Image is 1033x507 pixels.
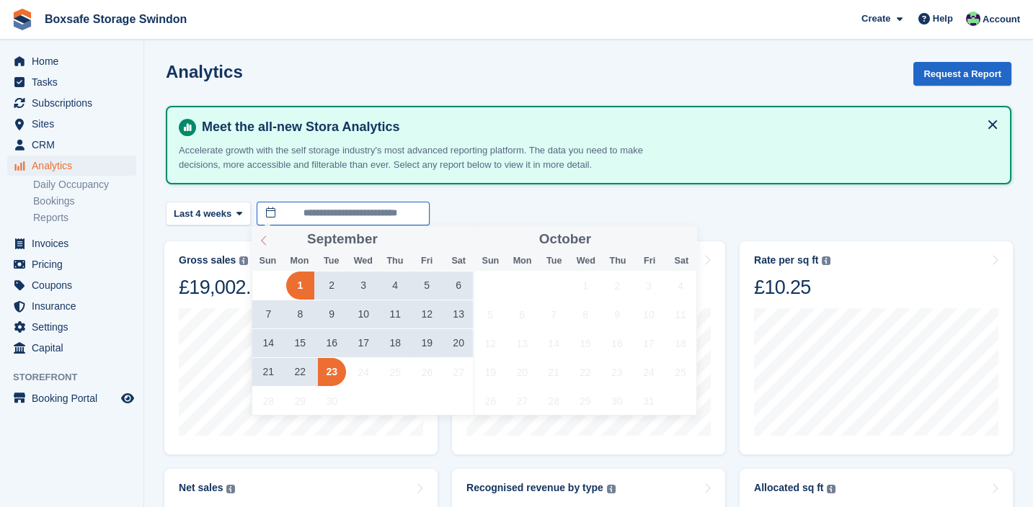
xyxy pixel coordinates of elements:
[538,256,570,266] span: Tue
[665,256,697,266] span: Sat
[174,207,231,221] span: Last 4 weeks
[634,256,665,266] span: Fri
[445,329,473,357] span: September 20, 2025
[318,387,346,415] span: September 30, 2025
[476,300,505,328] span: October 5, 2025
[12,9,33,30] img: stora-icon-8386f47178a22dfd0bd8f6a31ec36ba5ce8667c1dd55bd0f319d3a0aa187defe.svg
[506,256,538,266] span: Mon
[413,300,441,328] span: September 12, 2025
[411,256,443,266] span: Fri
[283,256,315,266] span: Mon
[7,275,136,295] a: menu
[635,387,663,415] span: October 31, 2025
[413,358,441,386] span: September 26, 2025
[32,296,118,316] span: Insurance
[13,370,143,385] span: Storefront
[7,254,136,274] a: menu
[603,300,631,328] span: October 9, 2025
[32,317,118,337] span: Settings
[570,256,602,266] span: Wed
[318,358,346,386] span: September 23, 2025
[381,329,409,357] span: September 18, 2025
[635,272,663,300] span: October 3, 2025
[32,114,118,134] span: Sites
[381,272,409,300] span: September 4, 2025
[318,300,346,328] span: September 9, 2025
[540,358,568,386] span: October 21, 2025
[913,62,1011,86] button: Request a Report
[7,114,136,134] a: menu
[443,256,474,266] span: Sat
[166,62,243,81] h2: Analytics
[540,329,568,357] span: October 14, 2025
[572,387,600,415] span: October 29, 2025
[379,256,411,266] span: Thu
[286,358,314,386] span: September 22, 2025
[666,358,694,386] span: October 25, 2025
[508,300,536,328] span: October 6, 2025
[32,72,118,92] span: Tasks
[179,143,683,171] p: Accelerate growth with the self storage industry's most advanced reporting platform. The data you...
[33,178,136,192] a: Daily Occupancy
[445,272,473,300] span: September 6, 2025
[350,329,378,357] span: September 17, 2025
[666,329,694,357] span: October 18, 2025
[635,300,663,328] span: October 10, 2025
[378,232,423,247] input: Year
[254,300,283,328] span: September 7, 2025
[350,300,378,328] span: September 10, 2025
[603,358,631,386] span: October 23, 2025
[572,329,600,357] span: October 15, 2025
[508,387,536,415] span: October 27, 2025
[607,485,616,493] img: icon-info-grey-7440780725fd019a000dd9b08b2336e03edf1995a4989e88bcd33f0948082b44.svg
[7,338,136,358] a: menu
[286,272,314,300] span: September 1, 2025
[827,485,835,493] img: icon-info-grey-7440780725fd019a000dd9b08b2336e03edf1995a4989e88bcd33f0948082b44.svg
[318,329,346,357] span: September 16, 2025
[239,256,248,265] img: icon-info-grey-7440780725fd019a000dd9b08b2336e03edf1995a4989e88bcd33f0948082b44.svg
[254,358,283,386] span: September 21, 2025
[754,254,818,266] div: Rate per sq ft
[7,51,136,71] a: menu
[179,482,223,494] div: Net sales
[983,12,1020,27] span: Account
[32,233,118,253] span: Invoices
[119,390,136,407] a: Preview store
[33,194,136,208] a: Bookings
[861,12,890,26] span: Create
[508,329,536,357] span: October 13, 2025
[226,485,235,493] img: icon-info-grey-7440780725fd019a000dd9b08b2336e03edf1995a4989e88bcd33f0948082b44.svg
[474,256,506,266] span: Sun
[32,51,118,71] span: Home
[476,387,505,415] span: October 26, 2025
[413,329,441,357] span: September 19, 2025
[196,119,998,135] h4: Meet the all-new Stora Analytics
[603,329,631,357] span: October 16, 2025
[252,256,283,266] span: Sun
[666,272,694,300] span: October 4, 2025
[591,232,637,247] input: Year
[254,329,283,357] span: September 14, 2025
[381,300,409,328] span: September 11, 2025
[572,300,600,328] span: October 8, 2025
[307,233,378,246] span: September
[32,156,118,176] span: Analytics
[635,358,663,386] span: October 24, 2025
[316,256,347,266] span: Tue
[666,300,694,328] span: October 11, 2025
[7,72,136,92] a: menu
[603,272,631,300] span: October 2, 2025
[466,482,603,494] div: Recognised revenue by type
[540,387,568,415] span: October 28, 2025
[32,254,118,274] span: Pricing
[822,256,830,265] img: icon-info-grey-7440780725fd019a000dd9b08b2336e03edf1995a4989e88bcd33f0948082b44.svg
[635,329,663,357] span: October 17, 2025
[32,135,118,155] span: CRM
[539,233,591,246] span: October
[754,275,830,300] div: £10.25
[7,93,136,113] a: menu
[476,358,505,386] span: October 19, 2025
[7,135,136,155] a: menu
[32,275,118,295] span: Coupons
[286,387,314,415] span: September 29, 2025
